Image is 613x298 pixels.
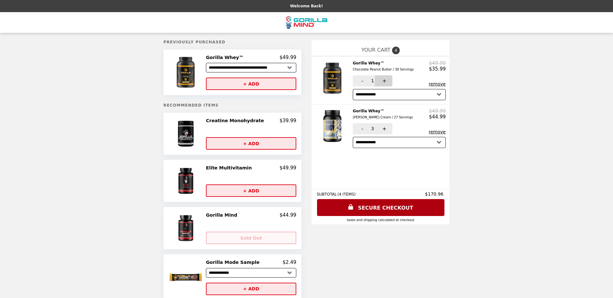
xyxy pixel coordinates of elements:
button: remove [429,129,446,134]
select: Select a product variant [206,63,296,72]
h2: Gorilla Whey™ [206,55,246,60]
p: $49.99 [279,165,296,171]
p: $44.99 [279,212,296,218]
span: 1 [371,78,374,83]
p: $44.99 [429,114,446,120]
button: - [353,75,370,86]
h2: Gorilla Whey™ [353,60,416,73]
button: + ADD [206,137,296,150]
span: SUBTOTAL [317,192,337,197]
h2: Gorilla Whey™ [353,108,415,121]
select: Select a subscription option [353,89,446,100]
p: $35.99 [429,66,446,72]
button: - [353,123,370,134]
span: 3 [371,126,374,131]
h2: Elite Multivitamin [206,165,254,171]
span: YOUR CART [361,47,390,53]
div: Chocolate Peanut Butter / 30 Servings [353,67,414,72]
h2: Gorilla Mind [206,212,240,218]
p: $49.99 [429,108,446,114]
h5: Previously Purchased [163,40,301,44]
img: Elite Multivitamin [170,165,203,197]
button: + [375,123,392,134]
h5: Recommended Items [163,103,301,108]
button: + ADD [206,283,296,295]
img: Gorilla Mode Sample [168,259,205,295]
select: Select a product variant [206,268,296,278]
p: $39.99 [279,118,296,123]
p: $2.49 [283,259,296,265]
img: Gorilla Whey™ [314,108,352,144]
div: [PERSON_NAME] Cream / 27 Servings [353,115,413,120]
span: ( 4 ITEMS ) [337,192,356,197]
img: Gorilla Whey™ [314,60,352,96]
p: $49.99 [279,55,296,60]
button: + [375,75,392,86]
span: $170.96 [425,191,444,197]
button: + ADD [206,184,296,197]
p: $49.99 [429,60,446,66]
img: Gorilla Mind [170,212,203,244]
div: Taxes and Shipping calculated at checkout [317,218,444,222]
h2: Creatine Monohydrate [206,118,267,123]
a: SECURE CHECKOUT [317,199,444,216]
button: remove [429,81,446,86]
select: Select a subscription option [353,137,446,148]
span: 4 [392,47,400,54]
img: Brand Logo [286,16,327,29]
h2: Gorilla Mode Sample [206,259,262,265]
button: + ADD [206,78,296,90]
img: Gorilla Whey™ [168,55,205,90]
img: Creatine Monohydrate [170,118,203,150]
p: Welcome Back! [290,4,323,8]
